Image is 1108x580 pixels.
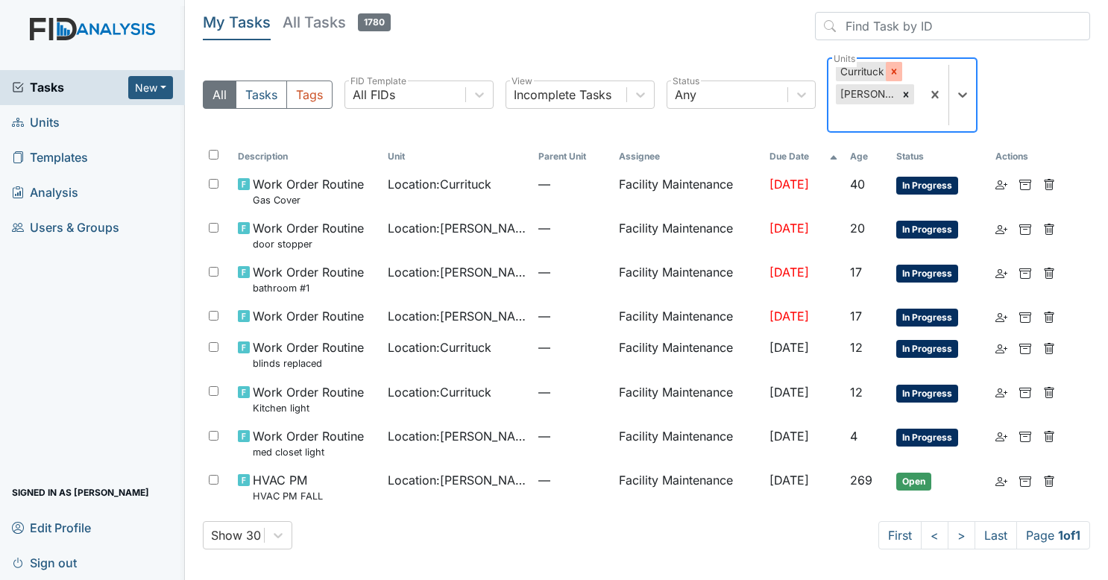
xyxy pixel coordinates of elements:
[12,516,91,539] span: Edit Profile
[896,385,958,403] span: In Progress
[613,301,764,332] td: Facility Maintenance
[769,473,809,488] span: [DATE]
[12,481,149,504] span: Signed in as [PERSON_NAME]
[1019,219,1031,237] a: Archive
[353,86,395,104] div: All FIDs
[850,473,872,488] span: 269
[1043,219,1055,237] a: Delete
[769,221,809,236] span: [DATE]
[532,144,613,169] th: Toggle SortBy
[948,521,975,549] a: >
[12,146,88,169] span: Templates
[538,219,607,237] span: —
[896,265,958,283] span: In Progress
[850,221,865,236] span: 20
[388,383,491,401] span: Location : Currituck
[253,356,364,371] small: blinds replaced
[850,265,862,280] span: 17
[253,427,364,459] span: Work Order Routine med closet light
[989,144,1064,169] th: Actions
[850,340,863,355] span: 12
[1043,263,1055,281] a: Delete
[890,144,989,169] th: Toggle SortBy
[769,265,809,280] span: [DATE]
[253,263,364,295] span: Work Order Routine bathroom #1
[388,307,526,325] span: Location : [PERSON_NAME]. [GEOGRAPHIC_DATA]
[1058,528,1080,543] strong: 1 of 1
[253,471,323,503] span: HVAC PM HVAC PM FALL
[388,427,526,445] span: Location : [PERSON_NAME]. [GEOGRAPHIC_DATA]
[850,177,865,192] span: 40
[975,521,1017,549] a: Last
[253,489,323,503] small: HVAC PM FALL
[209,150,218,160] input: Toggle All Rows Selected
[613,144,764,169] th: Assignee
[896,429,958,447] span: In Progress
[1043,307,1055,325] a: Delete
[12,181,78,204] span: Analysis
[1019,471,1031,489] a: Archive
[388,263,526,281] span: Location : [PERSON_NAME]. [GEOGRAPHIC_DATA]
[253,401,364,415] small: Kitchen light
[388,338,491,356] span: Location : Currituck
[203,81,236,109] button: All
[1016,521,1090,549] span: Page
[1043,471,1055,489] a: Delete
[253,219,364,251] span: Work Order Routine door stopper
[253,307,364,325] span: Work Order Routine
[253,445,364,459] small: med closet light
[232,144,383,169] th: Toggle SortBy
[358,13,391,31] span: 1780
[1019,338,1031,356] a: Archive
[878,521,922,549] a: First
[896,177,958,195] span: In Progress
[236,81,287,109] button: Tasks
[1019,383,1031,401] a: Archive
[1043,338,1055,356] a: Delete
[253,175,364,207] span: Work Order Routine Gas Cover
[850,309,862,324] span: 17
[12,551,77,574] span: Sign out
[769,177,809,192] span: [DATE]
[388,175,491,193] span: Location : Currituck
[253,193,364,207] small: Gas Cover
[12,78,128,96] a: Tasks
[203,12,271,33] h5: My Tasks
[12,216,119,239] span: Users & Groups
[128,76,173,99] button: New
[538,383,607,401] span: —
[1043,383,1055,401] a: Delete
[613,332,764,376] td: Facility Maintenance
[1043,175,1055,193] a: Delete
[878,521,1090,549] nav: task-pagination
[896,473,931,491] span: Open
[1019,307,1031,325] a: Archive
[538,471,607,489] span: —
[1043,427,1055,445] a: Delete
[382,144,532,169] th: Toggle SortBy
[253,338,364,371] span: Work Order Routine blinds replaced
[675,86,696,104] div: Any
[283,12,391,33] h5: All Tasks
[896,221,958,239] span: In Progress
[613,257,764,301] td: Facility Maintenance
[253,237,364,251] small: door stopper
[1019,175,1031,193] a: Archive
[613,213,764,257] td: Facility Maintenance
[613,377,764,421] td: Facility Maintenance
[896,309,958,327] span: In Progress
[850,429,857,444] span: 4
[1019,427,1031,445] a: Archive
[211,526,261,544] div: Show 30
[538,427,607,445] span: —
[769,309,809,324] span: [DATE]
[769,385,809,400] span: [DATE]
[538,307,607,325] span: —
[896,340,958,358] span: In Progress
[253,383,364,415] span: Work Order Routine Kitchen light
[844,144,890,169] th: Toggle SortBy
[836,62,886,81] div: Currituck
[850,385,863,400] span: 12
[538,263,607,281] span: —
